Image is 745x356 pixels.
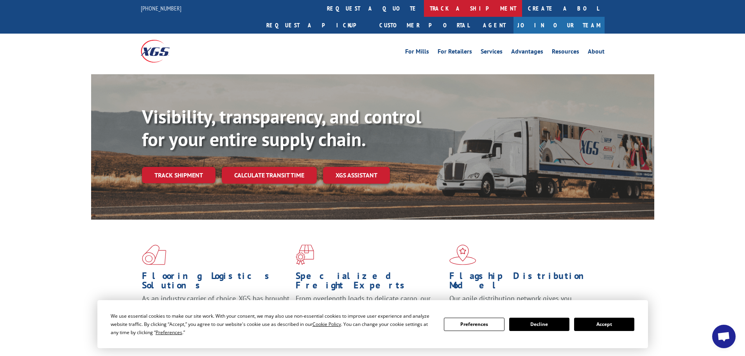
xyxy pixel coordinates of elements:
[449,245,476,265] img: xgs-icon-flagship-distribution-model-red
[511,48,543,57] a: Advantages
[111,312,434,336] div: We use essential cookies to make our site work. With your consent, we may also use non-essential ...
[449,271,597,294] h1: Flagship Distribution Model
[142,245,166,265] img: xgs-icon-total-supply-chain-intelligence-red
[142,167,215,183] a: Track shipment
[156,329,182,336] span: Preferences
[574,318,634,331] button: Accept
[712,325,736,348] div: Open chat
[312,321,341,327] span: Cookie Policy
[475,17,513,34] a: Agent
[142,271,290,294] h1: Flooring Logistics Solutions
[323,167,390,184] a: XGS ASSISTANT
[552,48,579,57] a: Resources
[142,104,421,151] b: Visibility, transparency, and control for your entire supply chain.
[296,245,314,265] img: xgs-icon-focused-on-flooring-red
[588,48,605,57] a: About
[97,300,648,348] div: Cookie Consent Prompt
[296,271,443,294] h1: Specialized Freight Experts
[509,318,569,331] button: Decline
[296,294,443,329] p: From overlength loads to delicate cargo, our experienced staff knows the best way to move your fr...
[513,17,605,34] a: Join Our Team
[141,4,181,12] a: [PHONE_NUMBER]
[222,167,317,184] a: Calculate transit time
[373,17,475,34] a: Customer Portal
[438,48,472,57] a: For Retailers
[444,318,504,331] button: Preferences
[481,48,503,57] a: Services
[142,294,289,322] span: As an industry carrier of choice, XGS has brought innovation and dedication to flooring logistics...
[260,17,373,34] a: Request a pickup
[405,48,429,57] a: For Mills
[449,294,593,312] span: Our agile distribution network gives you nationwide inventory management on demand.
